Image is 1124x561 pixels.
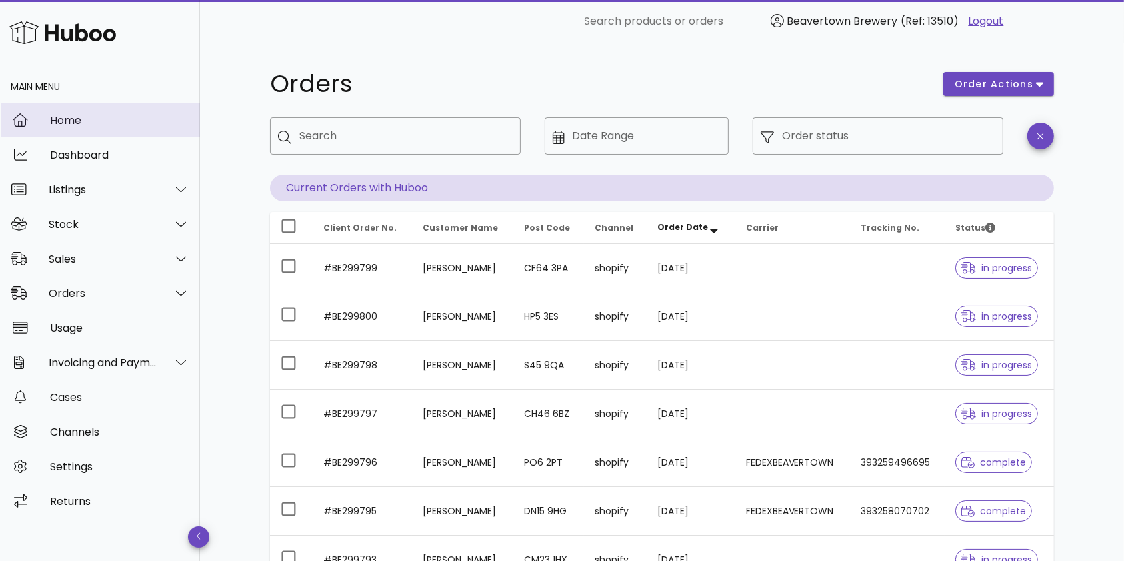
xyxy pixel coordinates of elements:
div: Returns [50,495,189,508]
div: Sales [49,253,157,265]
td: #BE299799 [313,244,412,292]
img: Huboo Logo [9,18,116,47]
td: [PERSON_NAME] [412,438,513,487]
span: complete [961,506,1026,516]
th: Post Code [513,212,584,244]
span: Channel [595,222,633,233]
td: [PERSON_NAME] [412,487,513,536]
td: [DATE] [647,390,735,438]
td: CF64 3PA [513,244,584,292]
td: #BE299796 [313,438,412,487]
td: #BE299798 [313,341,412,390]
span: in progress [961,263,1032,273]
td: shopify [584,390,647,438]
td: shopify [584,438,647,487]
td: shopify [584,292,647,341]
th: Carrier [735,212,850,244]
td: PO6 2PT [513,438,584,487]
td: 393259496695 [850,438,945,487]
td: [DATE] [647,292,735,341]
div: Invoicing and Payments [49,356,157,369]
div: Home [50,114,189,127]
span: in progress [961,409,1032,418]
td: [DATE] [647,341,735,390]
button: order actions [943,72,1054,96]
td: shopify [584,244,647,292]
td: #BE299797 [313,390,412,438]
div: Orders [49,287,157,300]
td: [DATE] [647,244,735,292]
td: [PERSON_NAME] [412,390,513,438]
td: shopify [584,487,647,536]
td: #BE299795 [313,487,412,536]
td: shopify [584,341,647,390]
div: Dashboard [50,149,189,161]
div: Settings [50,460,189,473]
span: Customer Name [423,222,498,233]
span: Beavertown Brewery [787,13,898,29]
th: Tracking No. [850,212,945,244]
span: in progress [961,312,1032,321]
span: complete [961,458,1026,467]
a: Logout [969,13,1004,29]
td: [DATE] [647,487,735,536]
span: Carrier [746,222,779,233]
div: Channels [50,426,189,438]
td: [PERSON_NAME] [412,244,513,292]
h1: Orders [270,72,927,96]
div: Usage [50,322,189,334]
td: [DATE] [647,438,735,487]
th: Channel [584,212,647,244]
div: Stock [49,218,157,231]
span: in progress [961,360,1032,370]
td: HP5 3ES [513,292,584,341]
th: Customer Name [412,212,513,244]
td: #BE299800 [313,292,412,341]
p: Current Orders with Huboo [270,175,1054,201]
span: Post Code [524,222,570,233]
td: FEDEXBEAVERTOWN [735,438,850,487]
td: [PERSON_NAME] [412,292,513,341]
td: S45 9QA [513,341,584,390]
td: [PERSON_NAME] [412,341,513,390]
span: order actions [954,77,1034,91]
div: Listings [49,183,157,196]
td: 393258070702 [850,487,945,536]
span: Tracking No. [861,222,919,233]
span: Status [955,222,995,233]
td: CH46 6BZ [513,390,584,438]
td: FEDEXBEAVERTOWN [735,487,850,536]
div: Cases [50,391,189,404]
th: Client Order No. [313,212,412,244]
span: Order Date [657,221,708,233]
th: Status [945,212,1054,244]
th: Order Date: Sorted descending. Activate to remove sorting. [647,212,735,244]
span: Client Order No. [323,222,397,233]
td: DN15 9HG [513,487,584,536]
span: (Ref: 13510) [901,13,959,29]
